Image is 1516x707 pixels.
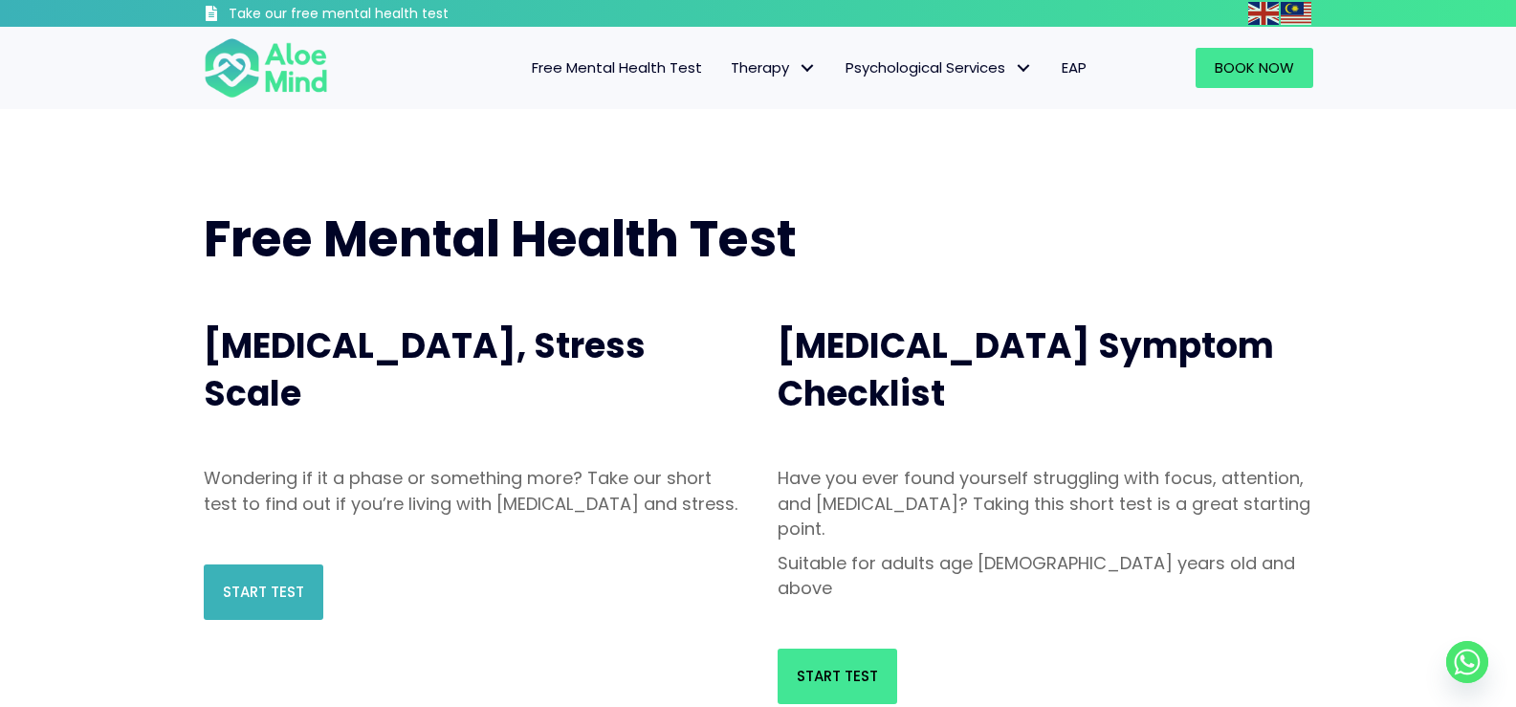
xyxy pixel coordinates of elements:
[1010,55,1038,82] span: Psychological Services: submenu
[1248,2,1279,25] img: en
[204,466,739,516] p: Wondering if it a phase or something more? Take our short test to find out if you’re living with ...
[794,55,822,82] span: Therapy: submenu
[778,466,1313,541] p: Have you ever found yourself struggling with focus, attention, and [MEDICAL_DATA]? Taking this sh...
[1248,2,1281,24] a: English
[778,649,897,704] a: Start Test
[204,204,797,274] span: Free Mental Health Test
[1215,57,1294,77] span: Book Now
[778,551,1313,601] p: Suitable for adults age [DEMOGRAPHIC_DATA] years old and above
[229,5,551,24] h3: Take our free mental health test
[1196,48,1313,88] a: Book Now
[1281,2,1313,24] a: Malay
[204,564,323,620] a: Start Test
[1446,641,1488,683] a: Whatsapp
[797,666,878,686] span: Start Test
[204,36,328,99] img: Aloe mind Logo
[532,57,702,77] span: Free Mental Health Test
[731,57,817,77] span: Therapy
[831,48,1047,88] a: Psychological ServicesPsychological Services: submenu
[1062,57,1087,77] span: EAP
[353,48,1101,88] nav: Menu
[846,57,1033,77] span: Psychological Services
[204,5,551,27] a: Take our free mental health test
[517,48,716,88] a: Free Mental Health Test
[778,321,1274,418] span: [MEDICAL_DATA] Symptom Checklist
[716,48,831,88] a: TherapyTherapy: submenu
[1047,48,1101,88] a: EAP
[1281,2,1311,25] img: ms
[223,582,304,602] span: Start Test
[204,321,646,418] span: [MEDICAL_DATA], Stress Scale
